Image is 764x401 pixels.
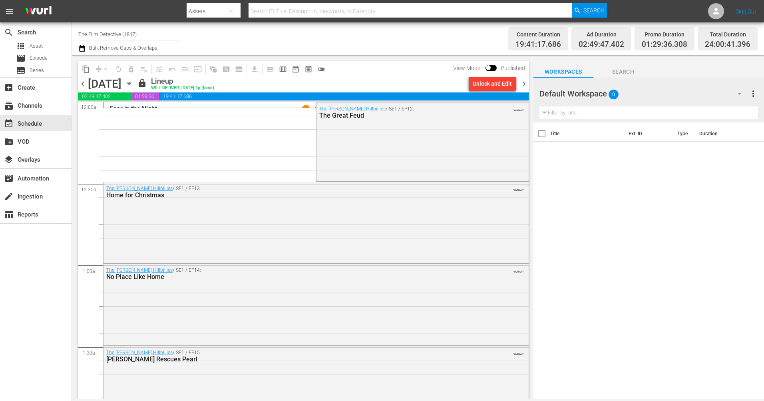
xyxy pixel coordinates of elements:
span: 0 [609,86,619,103]
span: Search [593,67,653,77]
span: 02:49:47.402 [78,92,131,100]
span: calendar_view_week_outlined [279,65,287,73]
span: VARIANT [513,185,524,191]
p: 1 [304,106,307,111]
span: 24:00:41.396 [705,40,750,49]
span: Day Calendar View [261,61,277,77]
span: chevron_left [78,79,88,89]
span: Series [16,66,26,75]
span: 19:41:17.686 [159,92,529,100]
div: [DATE] [88,77,121,90]
th: Duration [694,122,742,145]
span: Series [30,66,44,74]
span: Create Search Block [220,63,233,76]
span: Download as CSV [245,61,261,77]
span: menu [5,6,14,16]
div: Default Workspace [539,82,749,105]
span: Workspaces [533,67,593,77]
div: Unlock and Edit [473,76,512,91]
span: 01:29:36.308 [642,40,687,49]
th: Type [672,122,694,145]
div: Content Duration [515,29,561,40]
span: Automation [4,174,14,183]
span: Reports [4,210,14,219]
span: Remove Gaps & Overlaps [92,63,112,76]
span: Clear Lineup [137,63,150,76]
button: Unlock and Edit [469,76,516,91]
span: Customize Events [150,61,166,77]
div: / SE1 / EP15: [106,350,482,363]
div: Promo Duration [642,29,687,40]
p: Fear in the Night [109,105,157,112]
span: 24 hours Lineup View is OFF [315,63,328,76]
span: toggle_off [317,65,325,73]
a: The [PERSON_NAME] Hillbillies [106,186,173,191]
span: Select an event to delete [125,63,137,76]
a: The [PERSON_NAME] Hillbillies [106,350,173,355]
span: more_vert [748,89,758,98]
span: View Mode: [449,65,485,71]
span: VARIANT [513,105,524,112]
span: content_copy [82,65,90,73]
span: lock [137,78,147,88]
span: Revert to Primary Episode [166,63,179,76]
div: Total Duration [705,29,750,40]
span: Search [4,28,14,37]
span: 19:41:17.686 [515,40,561,49]
span: Toggle to switch from Published to Draft view. [485,65,491,70]
span: Schedule [4,119,14,128]
a: Sign Out [736,8,756,14]
span: Asset [30,42,43,50]
span: VARIANT [513,349,524,355]
span: Published [497,65,529,71]
span: Create [4,83,14,92]
span: View Backup [302,63,315,76]
th: Title [550,122,624,145]
div: Home for Christmas [106,191,482,199]
img: ans4CAIJ8jUAAAAAAAAAAAAAAAAAAAAAAAAgQb4GAAAAAAAAAAAAAAAAAAAAAAAAJMjXAAAAAAAAAAAAAAAAAAAAAAAAgAT5G... [19,2,58,21]
div: The Great Feud [319,112,486,119]
a: The [PERSON_NAME] Hillbillies [319,106,386,112]
span: Bulk Remove Gaps & Overlaps [88,45,157,51]
span: Search [583,3,605,18]
div: / SE1 / EP14: [106,267,482,281]
th: Ext. ID [624,122,672,145]
span: Overlays [4,155,14,164]
span: Copy Lineup [80,63,92,76]
div: / SE1 / EP12: [319,106,486,119]
button: more_vert [748,84,758,103]
span: chevron_right [519,79,529,89]
span: Asset [16,41,26,51]
div: / SE1 / EP13: [106,186,482,199]
span: Create Series Block [233,63,245,76]
div: Ad Duration [579,29,624,40]
span: Episode [16,54,26,63]
span: Update Metadata from Key Asset [191,63,204,76]
div: [PERSON_NAME] Rescues Pearl [106,355,482,363]
span: Ingestion [4,192,14,201]
button: Search [572,3,607,18]
span: 02:49:47.402 [579,40,624,49]
span: Loop Content [112,63,125,76]
span: date_range_outlined [292,65,300,73]
span: Fill episodes with ad slates [179,63,191,76]
span: VARIANT [513,267,524,273]
a: The [PERSON_NAME] Hillbillies [106,267,173,273]
span: 01:29:36.308 [131,92,159,100]
div: WILL DELIVER: [DATE] 1p (local) [151,86,214,91]
span: Refresh All Search Blocks [204,61,220,77]
span: VOD [4,137,14,146]
div: Lineup [151,77,214,86]
span: Channels [4,101,14,110]
span: Episode [30,54,48,62]
span: preview_outlined [304,65,312,73]
div: No Place Like Home [106,273,482,281]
